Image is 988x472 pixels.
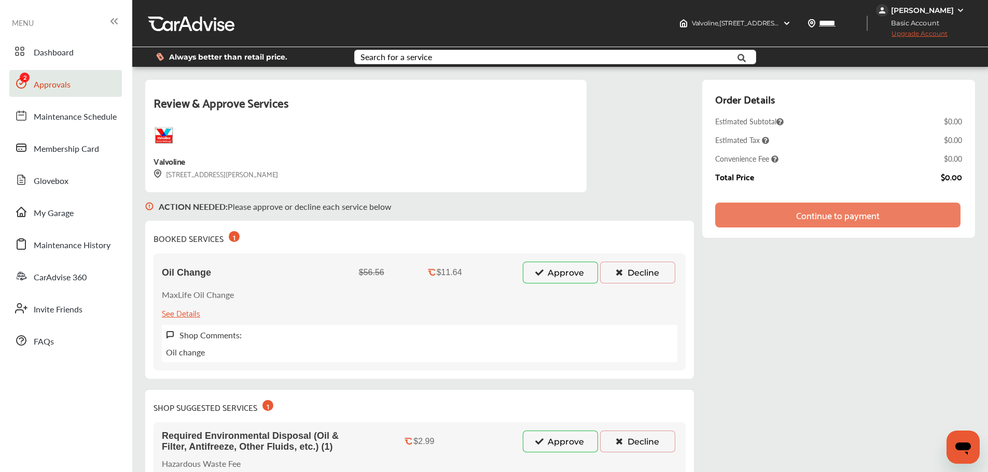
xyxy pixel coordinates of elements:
div: $56.56 [359,268,384,277]
img: WGsFRI8htEPBVLJbROoPRyZpYNWhNONpIPPETTm6eUC0GeLEiAAAAAElFTkSuQmCC [956,6,965,15]
img: location_vector.a44bc228.svg [808,19,816,27]
span: CarAdvise 360 [34,271,87,284]
span: Maintenance History [34,239,110,252]
span: My Garage [34,207,74,220]
span: Oil Change [162,267,211,278]
img: jVpblrzwTbfkPYzPPzSLxeg0AAAAASUVORK5CYII= [876,4,888,17]
span: Invite Friends [34,303,82,317]
div: See Details [162,306,200,320]
img: svg+xml;base64,PHN2ZyB3aWR0aD0iMTYiIGhlaWdodD0iMTciIHZpZXdCb3g9IjAgMCAxNiAxNyIgZmlsbD0ibm9uZSIgeG... [166,331,174,339]
button: Approve [523,431,598,452]
img: dollor_label_vector.a70140d1.svg [156,52,164,61]
div: $0.00 [944,153,962,164]
label: Shop Comments: [179,329,242,341]
a: Glovebox [9,166,122,193]
span: Membership Card [34,142,99,156]
div: Valvoline [154,154,185,168]
span: Estimated Tax [715,135,769,145]
p: Hazardous Waste Fee [162,457,241,469]
span: Convenience Fee [715,153,778,164]
div: Total Price [715,172,754,181]
div: Continue to payment [796,210,880,220]
div: [STREET_ADDRESS][PERSON_NAME] [154,168,278,180]
a: Maintenance History [9,231,122,258]
img: header-home-logo.8d720a4f.svg [679,19,688,27]
div: Search for a service [360,53,432,61]
a: Membership Card [9,134,122,161]
span: Maintenance Schedule [34,110,117,124]
a: FAQs [9,327,122,354]
span: Required Environmental Disposal (Oil & Filter, Antifreeze, Other Fluids, etc.) (1) [162,431,364,452]
button: Approve [523,262,598,283]
span: MENU [12,19,34,27]
img: logo-valvoline.png [154,125,174,146]
span: Always better than retail price. [169,53,287,61]
div: $0.00 [944,116,962,126]
a: My Garage [9,198,122,225]
a: Approvals [9,70,122,97]
button: Decline [600,431,675,452]
span: Estimated Subtotal [715,116,784,126]
div: [PERSON_NAME] [891,6,954,15]
span: Basic Account [877,18,947,28]
div: $0.00 [944,135,962,145]
div: 1 [262,400,273,411]
img: header-down-arrow.9dd2ce7d.svg [783,19,791,27]
div: SHOP SUGGESTED SERVICES [154,398,273,414]
button: Decline [600,262,675,283]
span: Glovebox [34,175,68,188]
a: CarAdvise 360 [9,263,122,290]
div: 1 [229,231,240,242]
a: Maintenance Schedule [9,102,122,129]
img: svg+xml;base64,PHN2ZyB3aWR0aD0iMTYiIGhlaWdodD0iMTciIHZpZXdCb3g9IjAgMCAxNiAxNyIgZmlsbD0ibm9uZSIgeG... [145,192,154,221]
div: $0.00 [941,172,962,181]
p: Please approve or decline each service below [159,201,392,212]
div: $11.64 [437,268,462,277]
p: MaxLife Oil Change [162,289,234,301]
div: $2.99 [413,437,434,446]
b: ACTION NEEDED : [159,201,228,212]
span: Approvals [34,78,71,92]
div: Review & Approve Services [154,92,578,125]
img: svg+xml;base64,PHN2ZyB3aWR0aD0iMTYiIGhlaWdodD0iMTciIHZpZXdCb3g9IjAgMCAxNiAxNyIgZmlsbD0ibm9uZSIgeG... [154,169,162,178]
span: Dashboard [34,46,74,60]
a: Dashboard [9,38,122,65]
span: Upgrade Account [876,30,948,42]
a: Invite Friends [9,295,122,322]
p: Oil change [166,346,205,358]
span: Valvoline , [STREET_ADDRESS][PERSON_NAME] Modesto , CA 95354 [692,19,889,27]
span: FAQs [34,335,54,349]
img: header-divider.bc55588e.svg [867,16,868,31]
div: Order Details [715,90,775,108]
div: BOOKED SERVICES [154,229,240,245]
iframe: Button to launch messaging window [947,431,980,464]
